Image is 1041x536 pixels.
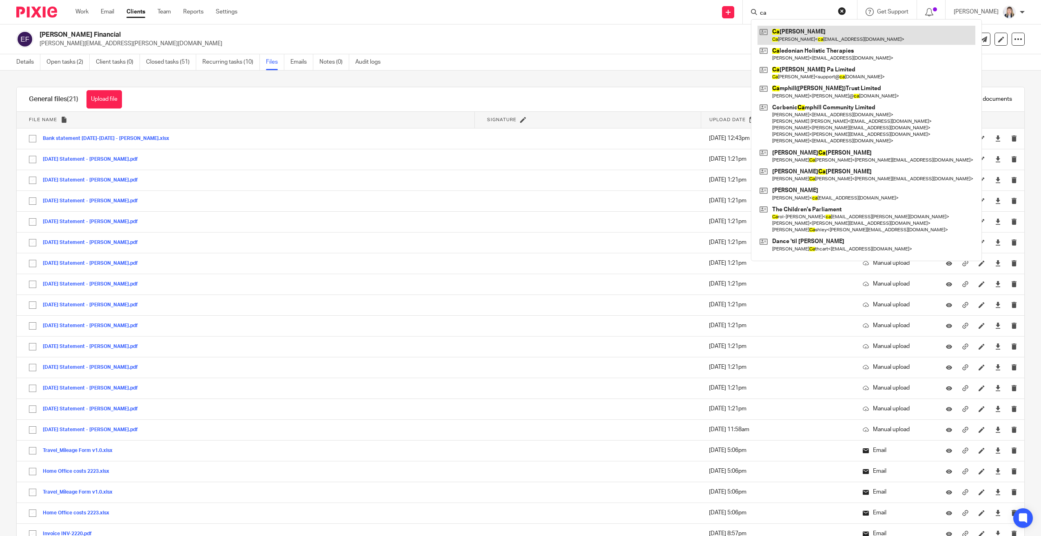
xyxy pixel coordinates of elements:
p: Email [863,446,926,454]
p: [DATE] 1:21pm [709,321,846,330]
input: Select [25,422,40,438]
a: Settings [216,8,237,16]
input: Select [25,443,40,458]
p: [DATE] 1:21pm [709,259,846,267]
input: Select [25,297,40,313]
p: [DATE] 11:58am [709,425,846,434]
button: Home Office costs 2223.xlsx [43,469,115,474]
button: Clear [838,7,846,15]
p: [DATE] 1:21pm [709,217,846,226]
a: Download [995,259,1001,267]
a: Download [995,155,1001,163]
a: Closed tasks (51) [146,54,196,70]
button: [DATE] Statement - [PERSON_NAME].pdf [43,281,144,287]
p: [DATE] 1:21pm [709,384,846,392]
p: Email [863,509,926,517]
img: Carlean%20Parker%20Pic.jpg [1003,6,1016,19]
p: Manual upload [863,363,926,371]
button: Travel_Mileage Form v1.0.xlsx [43,448,119,454]
a: Audit logs [355,54,387,70]
img: svg%3E [16,31,33,48]
input: Select [25,318,40,334]
a: Download [995,509,1001,517]
input: Select [25,381,40,396]
button: [DATE] Statement - [PERSON_NAME].pdf [43,177,144,183]
button: Upload file [86,90,122,109]
p: Manual upload [863,405,926,413]
button: [DATE] Statement - [PERSON_NAME].pdf [43,302,144,308]
a: Email [101,8,114,16]
span: Signature [487,117,516,122]
a: Download [995,342,1001,350]
button: Home Office costs 2223.xlsx [43,510,115,516]
h1: General files [29,95,78,104]
p: [DATE] 1:21pm [709,238,846,246]
p: Manual upload [863,384,926,392]
a: Download [995,321,1001,330]
p: Manual upload [863,425,926,434]
a: Open tasks (2) [47,54,90,70]
p: [PERSON_NAME][EMAIL_ADDRESS][PERSON_NAME][DOMAIN_NAME] [40,40,914,48]
a: Download [995,301,1001,309]
button: [DATE] Statement - [PERSON_NAME].pdf [43,344,144,350]
button: [DATE] Statement - [PERSON_NAME].pdf [43,323,144,329]
a: Download [995,134,1001,142]
input: Select [25,339,40,354]
button: [DATE] Statement - [PERSON_NAME].pdf [43,261,144,266]
a: Clients [126,8,145,16]
span: Get Support [877,9,908,15]
button: [DATE] Statement - [PERSON_NAME].pdf [43,198,144,204]
a: Download [995,217,1001,226]
p: Manual upload [863,321,926,330]
p: [DATE] 5:06pm [709,509,846,517]
p: [DATE] 1:21pm [709,405,846,413]
p: Manual upload [863,280,926,288]
p: [DATE] 1:21pm [709,301,846,309]
p: Manual upload [863,342,926,350]
p: [DATE] 1:21pm [709,342,846,350]
a: Notes (0) [319,54,349,70]
a: Team [157,8,171,16]
a: Download [995,488,1001,496]
input: Select [25,152,40,167]
a: Download [995,467,1001,475]
button: [DATE] Statement - [PERSON_NAME].pdf [43,385,144,391]
a: Recurring tasks (10) [202,54,260,70]
span: (21) [67,96,78,102]
a: Files [266,54,284,70]
p: [DATE] 5:06pm [709,488,846,496]
p: [DATE] 1:21pm [709,176,846,184]
a: Download [995,446,1001,454]
input: Search [759,10,833,17]
h2: [PERSON_NAME] Financial [40,31,739,39]
p: Manual upload [863,259,926,267]
input: Select [25,235,40,250]
a: Download [995,280,1001,288]
button: [DATE] Statement - [PERSON_NAME].pdf [43,219,144,225]
input: Select [25,173,40,188]
a: Emails [290,54,313,70]
input: Select [25,360,40,375]
button: [DATE] Statement - [PERSON_NAME].pdf [43,240,144,246]
a: Download [995,363,1001,371]
input: Select [25,485,40,500]
button: [DATE] Statement - [PERSON_NAME].pdf [43,427,144,433]
input: Select [25,131,40,146]
input: Select [25,256,40,271]
p: Email [863,467,926,475]
a: Work [75,8,89,16]
span: File name [29,117,57,122]
input: Select [25,277,40,292]
p: [DATE] 1:21pm [709,197,846,205]
input: Select [25,464,40,479]
input: Select [25,193,40,209]
p: Manual upload [863,301,926,309]
a: Download [995,238,1001,246]
input: Select [25,505,40,521]
p: [DATE] 1:21pm [709,155,846,163]
p: [DATE] 5:06pm [709,467,846,475]
a: Reports [183,8,204,16]
p: [PERSON_NAME] [954,8,999,16]
a: Download [995,405,1001,413]
a: Download [995,425,1001,434]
